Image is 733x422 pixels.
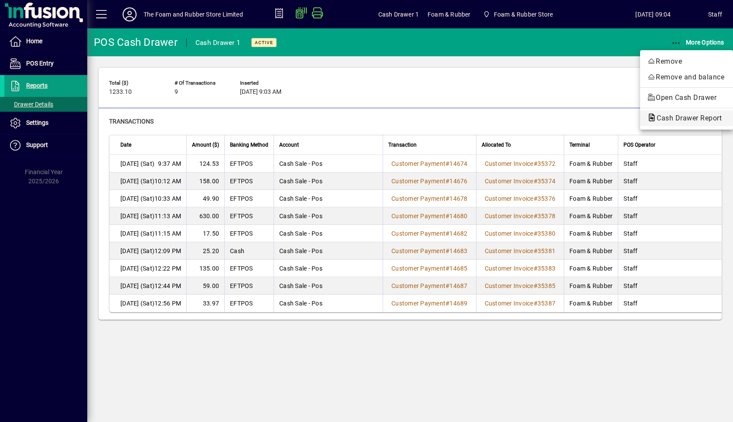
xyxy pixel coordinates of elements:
[647,56,726,67] span: Remove
[647,114,726,122] span: Cash Drawer Report
[640,90,733,106] button: Open Cash Drawer
[640,69,733,85] button: Remove and balance
[640,54,733,69] button: Remove
[647,72,726,82] span: Remove and balance
[647,93,726,103] span: Open Cash Drawer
